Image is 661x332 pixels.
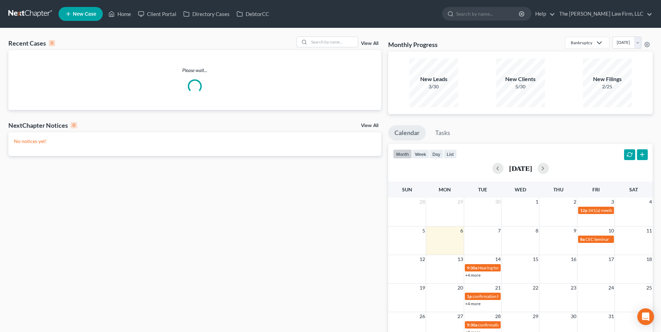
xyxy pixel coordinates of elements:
[14,138,376,145] p: No notices yet!
[573,198,577,206] span: 2
[465,272,481,278] a: +4 more
[467,294,472,299] span: 1p
[580,208,587,213] span: 12p
[608,227,615,235] span: 10
[388,40,438,49] h3: Monthly Progress
[535,198,539,206] span: 1
[648,198,653,206] span: 4
[608,312,615,321] span: 31
[494,312,501,321] span: 28
[629,187,638,192] span: Sat
[570,284,577,292] span: 23
[439,187,451,192] span: Mon
[497,227,501,235] span: 7
[608,255,615,263] span: 17
[419,312,426,321] span: 26
[509,165,532,172] h2: [DATE]
[8,121,77,129] div: NextChapter Notices
[535,227,539,235] span: 8
[646,227,653,235] span: 11
[583,75,632,83] div: New Filings
[585,237,609,242] span: CEC Seminar
[496,83,545,90] div: 5/30
[134,8,180,20] a: Client Portal
[570,255,577,263] span: 16
[444,149,457,159] button: list
[515,187,526,192] span: Wed
[412,149,429,159] button: week
[494,255,501,263] span: 14
[478,187,487,192] span: Tue
[429,125,456,141] a: Tasks
[422,227,426,235] span: 5
[478,322,556,327] span: confirmation hearing for [PERSON_NAME]
[419,284,426,292] span: 19
[478,265,532,270] span: Hearing for [PERSON_NAME]
[588,208,655,213] span: 341(a) meeting for [PERSON_NAME]
[419,255,426,263] span: 12
[467,265,477,270] span: 9:30a
[532,8,555,20] a: Help
[583,83,632,90] div: 2/25
[409,75,458,83] div: New Leads
[532,284,539,292] span: 22
[393,149,412,159] button: month
[494,284,501,292] span: 21
[409,83,458,90] div: 3/30
[494,198,501,206] span: 30
[571,40,592,46] div: Bankruptcy
[472,294,588,299] span: confirmation hearing for [PERSON_NAME] & [PERSON_NAME]
[556,8,652,20] a: The [PERSON_NAME] Law Firm, LLC
[361,41,378,46] a: View All
[646,284,653,292] span: 25
[429,149,444,159] button: day
[456,7,520,20] input: Search by name...
[608,284,615,292] span: 24
[532,312,539,321] span: 29
[402,187,412,192] span: Sun
[467,322,477,327] span: 9:30a
[309,37,358,47] input: Search by name...
[233,8,272,20] a: DebtorCC
[532,255,539,263] span: 15
[457,312,464,321] span: 27
[457,255,464,263] span: 13
[388,125,426,141] a: Calendar
[465,301,481,306] a: +4 more
[553,187,563,192] span: Thu
[610,198,615,206] span: 3
[573,227,577,235] span: 9
[49,40,55,46] div: 0
[460,227,464,235] span: 6
[496,75,545,83] div: New Clients
[646,255,653,263] span: 18
[73,11,96,17] span: New Case
[580,237,585,242] span: 8a
[180,8,233,20] a: Directory Cases
[361,123,378,128] a: View All
[570,312,577,321] span: 30
[457,284,464,292] span: 20
[637,308,654,325] div: Open Intercom Messenger
[419,198,426,206] span: 28
[8,67,381,74] p: Please wait...
[105,8,134,20] a: Home
[8,39,55,47] div: Recent Cases
[592,187,600,192] span: Fri
[71,122,77,128] div: 0
[457,198,464,206] span: 29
